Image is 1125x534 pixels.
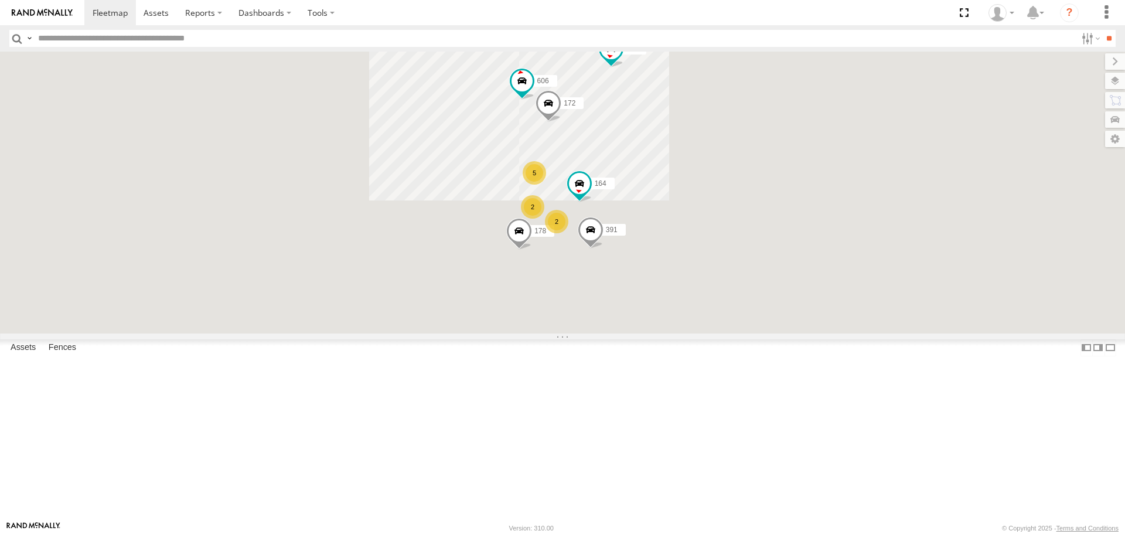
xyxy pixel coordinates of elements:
[1105,131,1125,147] label: Map Settings
[523,161,546,185] div: 5
[564,100,575,108] span: 172
[984,4,1018,22] div: Amin Vahidinezhad
[606,226,618,234] span: 391
[1080,339,1092,356] label: Dock Summary Table to the Left
[545,210,568,233] div: 2
[1056,525,1119,532] a: Terms and Conditions
[6,522,60,534] a: Visit our Website
[12,9,73,17] img: rand-logo.svg
[521,195,544,219] div: 2
[1092,339,1104,356] label: Dock Summary Table to the Right
[25,30,34,47] label: Search Query
[1002,525,1119,532] div: © Copyright 2025 -
[1077,30,1102,47] label: Search Filter Options
[1104,339,1116,356] label: Hide Summary Table
[43,340,82,356] label: Fences
[534,227,546,236] span: 178
[1060,4,1079,22] i: ?
[509,525,554,532] div: Version: 310.00
[537,77,549,86] span: 606
[595,180,606,188] span: 164
[5,340,42,356] label: Assets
